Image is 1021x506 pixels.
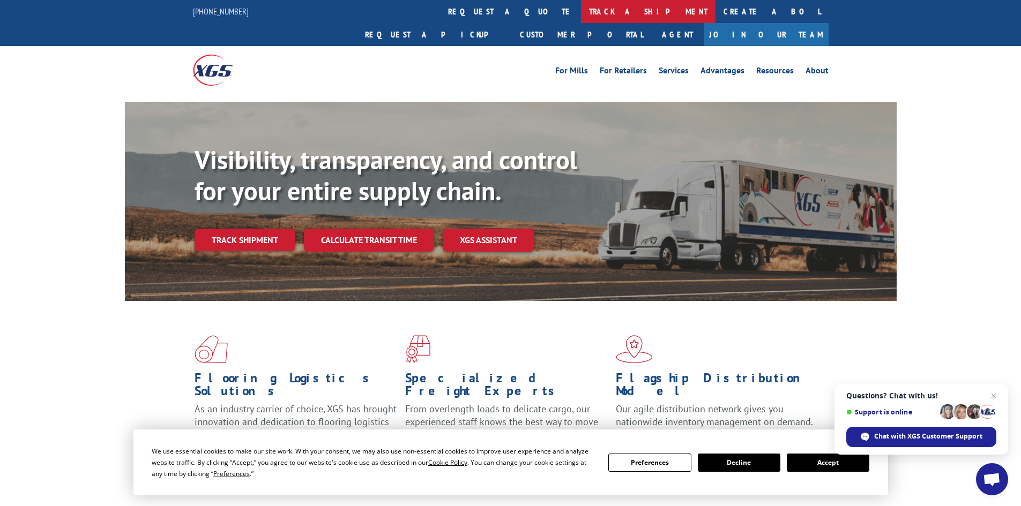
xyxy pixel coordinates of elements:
[133,429,888,495] div: Cookie Consent Prompt
[846,408,936,416] span: Support is online
[555,66,588,78] a: For Mills
[443,229,534,252] a: XGS ASSISTANT
[651,23,704,46] a: Agent
[787,454,869,472] button: Accept
[698,454,780,472] button: Decline
[846,427,996,447] div: Chat with XGS Customer Support
[616,335,653,363] img: xgs-icon-flagship-distribution-model-red
[428,458,467,467] span: Cookie Policy
[512,23,651,46] a: Customer Portal
[987,389,1000,402] span: Close chat
[193,6,249,17] a: [PHONE_NUMBER]
[304,229,434,252] a: Calculate transit time
[195,335,228,363] img: xgs-icon-total-supply-chain-intelligence-red
[756,66,794,78] a: Resources
[659,66,689,78] a: Services
[152,445,595,479] div: We use essential cookies to make our site work. With your consent, we may also use non-essential ...
[874,432,982,441] span: Chat with XGS Customer Support
[806,66,829,78] a: About
[405,372,608,403] h1: Specialized Freight Experts
[976,463,1008,495] div: Open chat
[213,469,250,478] span: Preferences
[195,403,397,441] span: As an industry carrier of choice, XGS has brought innovation and dedication to flooring logistics...
[704,23,829,46] a: Join Our Team
[616,372,818,403] h1: Flagship Distribution Model
[195,229,295,251] a: Track shipment
[405,403,608,450] p: From overlength loads to delicate cargo, our experienced staff knows the best way to move your fr...
[700,66,744,78] a: Advantages
[608,454,691,472] button: Preferences
[600,66,647,78] a: For Retailers
[846,391,996,400] span: Questions? Chat with us!
[195,143,577,207] b: Visibility, transparency, and control for your entire supply chain.
[195,372,397,403] h1: Flooring Logistics Solutions
[616,403,813,428] span: Our agile distribution network gives you nationwide inventory management on demand.
[357,23,512,46] a: Request a pickup
[405,335,430,363] img: xgs-icon-focused-on-flooring-red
